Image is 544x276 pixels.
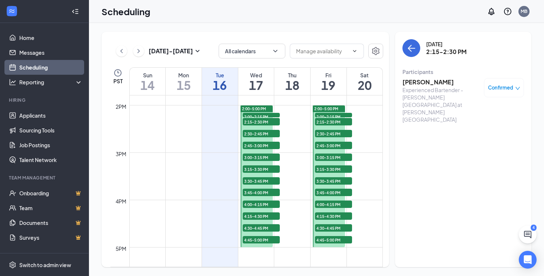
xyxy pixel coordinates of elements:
a: September 15, 2025 [166,68,202,95]
a: OnboardingCrown [19,186,83,201]
a: Scheduling [19,60,83,75]
h1: 20 [347,79,382,91]
a: Talent Network [19,152,83,167]
h1: 16 [202,79,238,91]
h1: 18 [274,79,310,91]
a: SurveysCrown [19,230,83,245]
div: MB [521,8,527,14]
h1: 14 [130,79,165,91]
div: Mon [166,71,202,79]
span: 2:45-3:00 PM [243,142,280,149]
svg: Settings [9,261,16,269]
div: Switch to admin view [19,261,71,269]
h3: 2:15-2:30 PM [426,48,467,56]
a: Sourcing Tools [19,123,83,138]
span: 3:30-3:45 PM [243,177,280,185]
div: Experienced Bartender - [PERSON_NAME][GEOGRAPHIC_DATA] at [PERSON_NAME][GEOGRAPHIC_DATA] [402,86,480,123]
h3: [PERSON_NAME] [402,78,480,86]
span: down [515,86,520,91]
a: September 19, 2025 [311,68,346,95]
div: Wed [238,71,274,79]
h1: Scheduling [102,5,150,18]
svg: Collapse [72,8,79,15]
span: 4:00-4:15 PM [243,201,280,208]
svg: ChevronDown [272,47,279,55]
div: Tue [202,71,238,79]
span: 3:45-4:00 PM [243,189,280,196]
svg: WorkstreamLogo [8,7,16,15]
svg: ChevronLeft [118,47,125,55]
svg: Clock [113,68,122,77]
a: September 18, 2025 [274,68,310,95]
span: 4:30-4:45 PM [243,224,280,232]
span: 2:15-2:30 PM [315,118,352,125]
a: Job Postings [19,138,83,152]
svg: ChevronDown [352,48,358,54]
h1: 19 [311,79,346,91]
div: [DATE] [426,40,467,48]
button: ChevronLeft [116,46,127,57]
a: September 14, 2025 [130,68,165,95]
a: DocumentsCrown [19,215,83,230]
a: September 20, 2025 [347,68,382,95]
div: Thu [274,71,310,79]
div: Reporting [19,78,83,86]
h1: 17 [238,79,274,91]
span: 2:15-2:30 PM [243,118,280,125]
svg: QuestionInfo [503,7,512,16]
span: 3:30-3:45 PM [315,177,352,185]
span: 2:00-2:15 PM [315,113,352,120]
div: Payroll [9,252,81,259]
span: PST [113,77,123,85]
a: Messages [19,45,83,60]
button: back-button [402,39,420,57]
span: 2:30-2:45 PM [243,130,280,137]
div: Open Intercom Messenger [519,251,537,269]
a: TeamCrown [19,201,83,215]
div: 5pm [114,245,128,253]
a: Home [19,30,83,45]
div: 4 [531,225,537,231]
span: 4:30-4:45 PM [315,224,352,232]
svg: Notifications [487,7,496,16]
div: Sat [347,71,382,79]
svg: ArrowLeft [407,44,416,53]
a: Applicants [19,108,83,123]
span: Confirmed [488,84,513,91]
button: Settings [368,44,383,58]
div: Participants [402,68,524,75]
span: 2:30-2:45 PM [315,130,352,137]
h3: [DATE] - [DATE] [149,47,193,55]
button: ChatActive [519,226,537,243]
button: ChevronRight [133,46,144,57]
span: 2:00-5:00 PM [314,106,338,111]
svg: Settings [371,47,380,55]
span: 3:15-3:30 PM [315,165,352,173]
span: 4:15-4:30 PM [315,212,352,220]
span: 3:45-4:00 PM [315,189,352,196]
svg: Analysis [9,78,16,86]
span: 4:45-5:00 PM [243,236,280,243]
div: Team Management [9,175,81,181]
div: 2pm [114,102,128,111]
svg: SmallChevronDown [193,47,202,55]
span: 3:00-3:15 PM [243,154,280,161]
div: 4pm [114,197,128,205]
div: Fri [311,71,346,79]
span: 2:00-5:00 PM [242,106,266,111]
span: 2:00-2:15 PM [243,113,280,120]
a: September 16, 2025 [202,68,238,95]
span: 3:00-3:15 PM [315,154,352,161]
span: 4:00-4:15 PM [315,201,352,208]
span: 2:45-3:00 PM [315,142,352,149]
span: 4:15-4:30 PM [243,212,280,220]
button: All calendarsChevronDown [219,44,285,58]
svg: ChatActive [523,230,532,239]
span: 4:45-5:00 PM [315,236,352,243]
div: Sun [130,71,165,79]
input: Manage availability [296,47,349,55]
svg: ChevronRight [135,47,142,55]
span: 3:15-3:30 PM [243,165,280,173]
div: Hiring [9,97,81,103]
a: September 17, 2025 [238,68,274,95]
